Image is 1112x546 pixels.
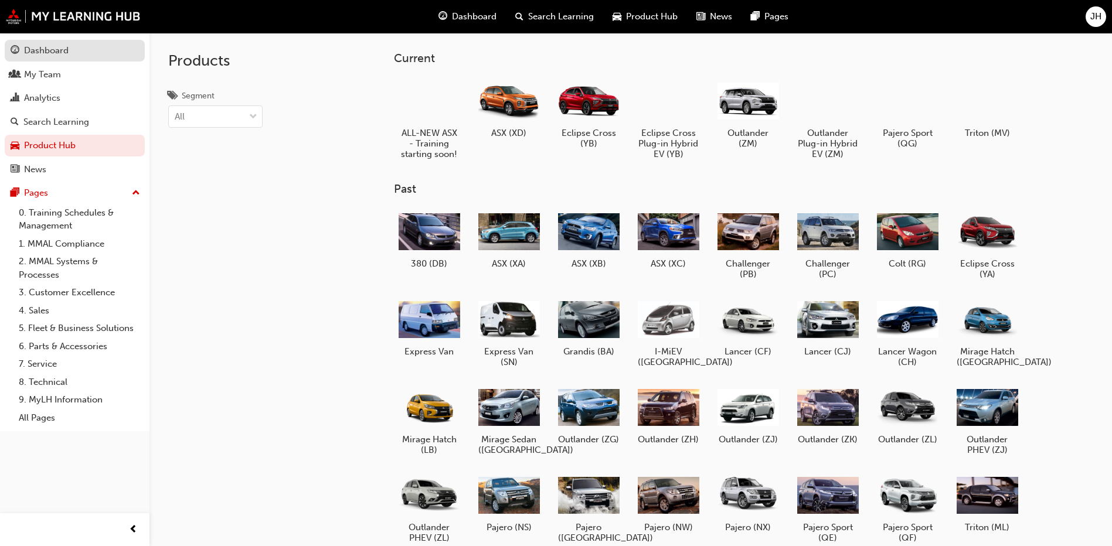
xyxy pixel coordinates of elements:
a: 4. Sales [14,302,145,320]
span: Pages [764,10,788,23]
h2: Products [168,52,263,70]
img: mmal [6,9,141,24]
h3: Current [394,52,1060,65]
h5: Mirage Sedan ([GEOGRAPHIC_DATA]) [478,434,540,455]
span: news-icon [696,9,705,24]
a: 5. Fleet & Business Solutions [14,319,145,337]
a: I-MiEV ([GEOGRAPHIC_DATA]) [633,294,703,372]
div: Analytics [24,91,60,105]
div: News [24,163,46,176]
h3: Past [394,182,1060,196]
button: JH [1086,6,1106,27]
h5: Outlander (ZJ) [717,434,779,445]
a: Outlander (ZJ) [713,381,783,449]
a: Pajero Sport (QG) [872,74,943,153]
span: pages-icon [11,188,19,199]
h5: ASX (XC) [638,258,699,269]
h5: ALL-NEW ASX - Training starting soon! [399,128,460,159]
a: 9. MyLH Information [14,391,145,409]
h5: Eclipse Cross Plug-in Hybrid EV (YB) [638,128,699,159]
a: Lancer (CJ) [793,294,863,361]
div: My Team [24,68,61,81]
a: Pajero (NX) [713,469,783,537]
a: news-iconNews [687,5,742,29]
div: Pages [24,186,48,200]
a: Challenger (PC) [793,206,863,284]
h5: Pajero (NS) [478,522,540,533]
h5: Outlander (ZM) [717,128,779,149]
a: Pajero (NS) [474,469,544,537]
h5: I-MiEV ([GEOGRAPHIC_DATA]) [638,346,699,367]
a: Lancer (CF) [713,294,783,361]
button: DashboardMy TeamAnalyticsSearch LearningProduct HubNews [5,37,145,182]
span: down-icon [249,110,257,125]
span: guage-icon [11,46,19,56]
a: 2. MMAL Systems & Processes [14,252,145,284]
h5: Outlander PHEV (ZL) [399,522,460,543]
a: All Pages [14,409,145,427]
h5: Outlander PHEV (ZJ) [957,434,1018,455]
a: Mirage Hatch (LB) [394,381,464,460]
a: Lancer Wagon (CH) [872,294,943,372]
h5: Pajero Sport (QE) [797,522,859,543]
a: Grandis (BA) [553,294,624,361]
a: guage-iconDashboard [429,5,506,29]
a: Product Hub [5,135,145,156]
a: Colt (RG) [872,206,943,274]
h5: Outlander (ZG) [558,434,620,445]
a: pages-iconPages [742,5,798,29]
a: Outlander (ZG) [553,381,624,449]
h5: Pajero (NX) [717,522,779,533]
h5: Express Van [399,346,460,357]
div: All [175,110,185,124]
button: Pages [5,182,145,204]
h5: Pajero ([GEOGRAPHIC_DATA]) [558,522,620,543]
a: Outlander (ZH) [633,381,703,449]
a: Analytics [5,87,145,109]
h5: ASX (XB) [558,258,620,269]
h5: Lancer (CJ) [797,346,859,357]
div: Search Learning [23,115,89,129]
a: My Team [5,64,145,86]
h5: Lancer Wagon (CH) [877,346,938,367]
a: Eclipse Cross Plug-in Hybrid EV (YB) [633,74,703,163]
h5: Outlander (ZK) [797,434,859,445]
a: Eclipse Cross (YB) [553,74,624,153]
h5: Triton (MV) [957,128,1018,138]
h5: Pajero Sport (QG) [877,128,938,149]
a: Outlander (ZM) [713,74,783,153]
a: Pajero (NW) [633,469,703,537]
a: 1. MMAL Compliance [14,235,145,253]
div: Dashboard [24,44,69,57]
a: ASX (XC) [633,206,703,274]
span: News [710,10,732,23]
a: ALL-NEW ASX - Training starting soon! [394,74,464,163]
a: Outlander PHEV (ZJ) [952,381,1022,460]
a: Search Learning [5,111,145,133]
a: Triton (MV) [952,74,1022,142]
a: 3. Customer Excellence [14,284,145,302]
a: ASX (XD) [474,74,544,142]
a: Dashboard [5,40,145,62]
a: 0. Training Schedules & Management [14,204,145,235]
a: Outlander (ZL) [872,381,943,449]
h5: Outlander Plug-in Hybrid EV (ZM) [797,128,859,159]
h5: Grandis (BA) [558,346,620,357]
span: guage-icon [438,9,447,24]
a: Mirage Hatch ([GEOGRAPHIC_DATA]) [952,294,1022,372]
a: ASX (XA) [474,206,544,274]
span: up-icon [132,186,140,201]
span: pages-icon [751,9,760,24]
a: Outlander (ZK) [793,381,863,449]
h5: Lancer (CF) [717,346,779,357]
a: Express Van (SN) [474,294,544,372]
span: car-icon [613,9,621,24]
h5: Eclipse Cross (YA) [957,258,1018,279]
a: search-iconSearch Learning [506,5,603,29]
a: 7. Service [14,355,145,373]
span: news-icon [11,165,19,175]
a: 380 (DB) [394,206,464,274]
a: Challenger (PB) [713,206,783,284]
span: Search Learning [528,10,594,23]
